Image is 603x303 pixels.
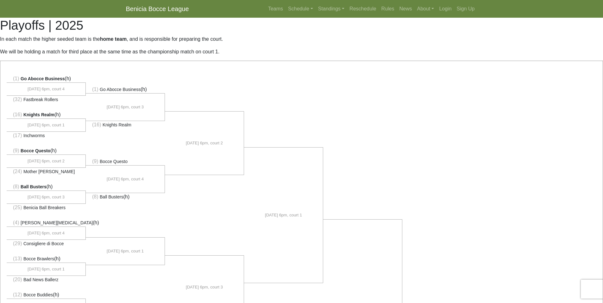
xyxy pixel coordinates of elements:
[454,3,477,15] a: Sign Up
[23,205,66,210] span: Benicia Ball Breakers
[23,241,64,246] span: Consigliere di Bocce
[379,3,397,15] a: Rules
[86,86,165,94] li: (h)
[7,219,86,227] li: (h)
[7,183,86,191] li: (h)
[13,292,22,297] span: (12)
[347,3,379,15] a: Reschedule
[186,284,223,290] span: [DATE] 6pm, court 3
[415,3,437,15] a: About
[7,147,86,155] li: (h)
[186,140,223,146] span: [DATE] 6pm, court 2
[316,3,347,15] a: Standings
[28,230,65,236] span: [DATE] 6pm, court 4
[21,76,65,81] span: Go Abocce Business
[13,169,22,174] span: (24)
[28,86,65,92] span: [DATE] 6pm, court 4
[21,220,93,225] span: [PERSON_NAME][MEDICAL_DATA]
[28,122,65,128] span: [DATE] 6pm, court 1
[7,291,86,299] li: (h)
[21,184,47,189] span: Ball Busters
[13,133,22,138] span: (17)
[265,212,302,218] span: [DATE] 6pm, court 1
[13,148,19,153] span: (9)
[28,194,65,200] span: [DATE] 6pm, court 3
[13,277,22,282] span: (20)
[23,277,59,282] span: Bad News Ballerz
[23,169,75,174] span: Mother [PERSON_NAME]
[92,159,98,164] span: (9)
[13,241,22,246] span: (29)
[100,87,141,92] span: Go Abocce Business
[28,266,65,272] span: [DATE] 6pm, court 1
[13,76,19,81] span: (1)
[266,3,286,15] a: Teams
[13,112,22,117] span: (16)
[100,194,123,199] span: Ball Busters
[23,292,53,297] span: Bocce Buddies
[23,112,54,117] span: Knights Realm
[7,75,86,83] li: (h)
[107,248,144,254] span: [DATE] 6pm, court 1
[92,194,98,199] span: (8)
[23,133,45,138] span: Inchworms
[107,104,144,110] span: [DATE] 6pm, court 3
[107,176,144,182] span: [DATE] 6pm, court 4
[397,3,415,15] a: News
[100,159,128,164] span: Bocce Questo
[23,97,58,102] span: Fastbreak Rollers
[13,184,19,189] span: (8)
[286,3,316,15] a: Schedule
[92,122,101,127] span: (16)
[23,256,54,261] span: Bocce Brawlers
[13,205,22,210] span: (25)
[103,122,131,127] span: Knights Realm
[437,3,454,15] a: Login
[7,111,86,119] li: (h)
[92,87,98,92] span: (1)
[100,36,127,42] strong: home team
[13,256,22,261] span: (13)
[21,148,50,153] span: Bocce Questo
[13,220,19,225] span: (4)
[126,3,189,15] a: Benicia Bocce League
[7,255,86,263] li: (h)
[86,193,165,201] li: (h)
[28,158,65,164] span: [DATE] 6pm, court 2
[13,97,22,102] span: (32)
